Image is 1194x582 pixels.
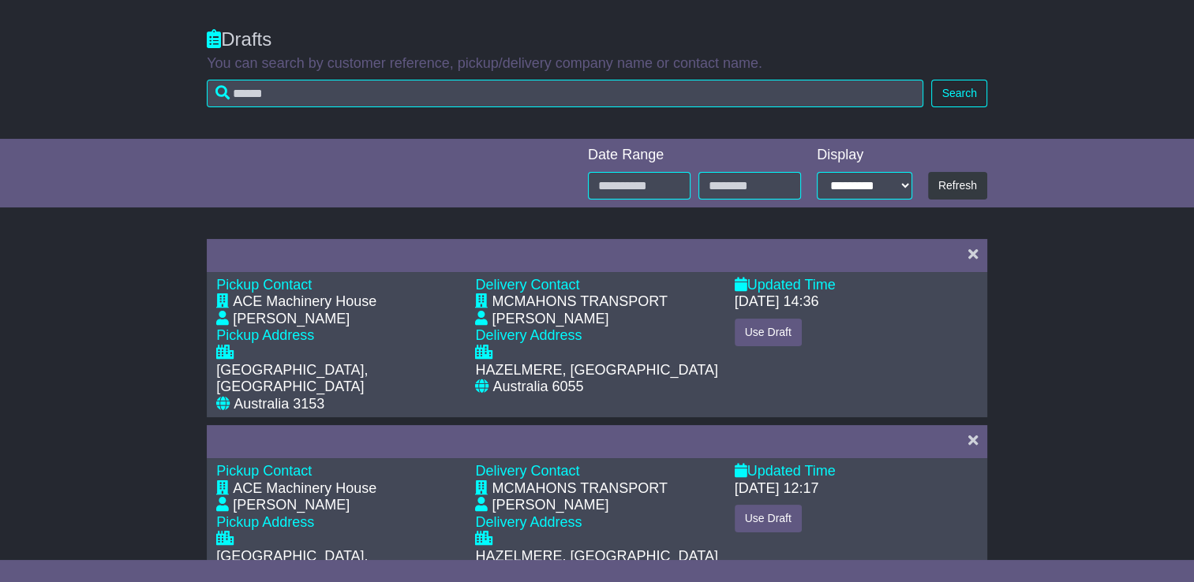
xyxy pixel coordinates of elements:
div: [DATE] 14:36 [735,293,819,311]
span: Pickup Address [216,514,314,530]
div: Display [817,147,912,164]
button: Refresh [928,172,987,200]
div: [PERSON_NAME] [233,497,350,514]
span: Pickup Contact [216,463,312,479]
div: [PERSON_NAME] [233,311,350,328]
div: Date Range [588,147,801,164]
div: HAZELMERE, [GEOGRAPHIC_DATA] [475,548,717,565]
div: Australia 6055 [492,379,583,396]
span: Pickup Contact [216,277,312,293]
div: [PERSON_NAME] [492,497,608,514]
div: ACE Machinery House [233,293,376,311]
div: Updated Time [735,277,978,294]
div: Updated Time [735,463,978,480]
span: Pickup Address [216,327,314,343]
div: [DATE] 12:17 [735,480,819,498]
span: Delivery Contact [475,277,579,293]
div: [GEOGRAPHIC_DATA], [GEOGRAPHIC_DATA] [216,362,459,396]
div: ACE Machinery House [233,480,376,498]
span: Delivery Contact [475,463,579,479]
button: Search [931,80,986,107]
p: You can search by customer reference, pickup/delivery company name or contact name. [207,55,987,73]
div: Drafts [207,28,987,51]
div: MCMAHONS TRANSPORT [492,480,667,498]
span: Delivery Address [475,514,582,530]
span: Delivery Address [475,327,582,343]
button: Use Draft [735,505,802,532]
div: Australia 3153 [234,396,324,413]
div: HAZELMERE, [GEOGRAPHIC_DATA] [475,362,717,379]
div: MCMAHONS TRANSPORT [492,293,667,311]
div: [PERSON_NAME] [492,311,608,328]
button: Use Draft [735,319,802,346]
div: [GEOGRAPHIC_DATA], [GEOGRAPHIC_DATA] [216,548,459,582]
